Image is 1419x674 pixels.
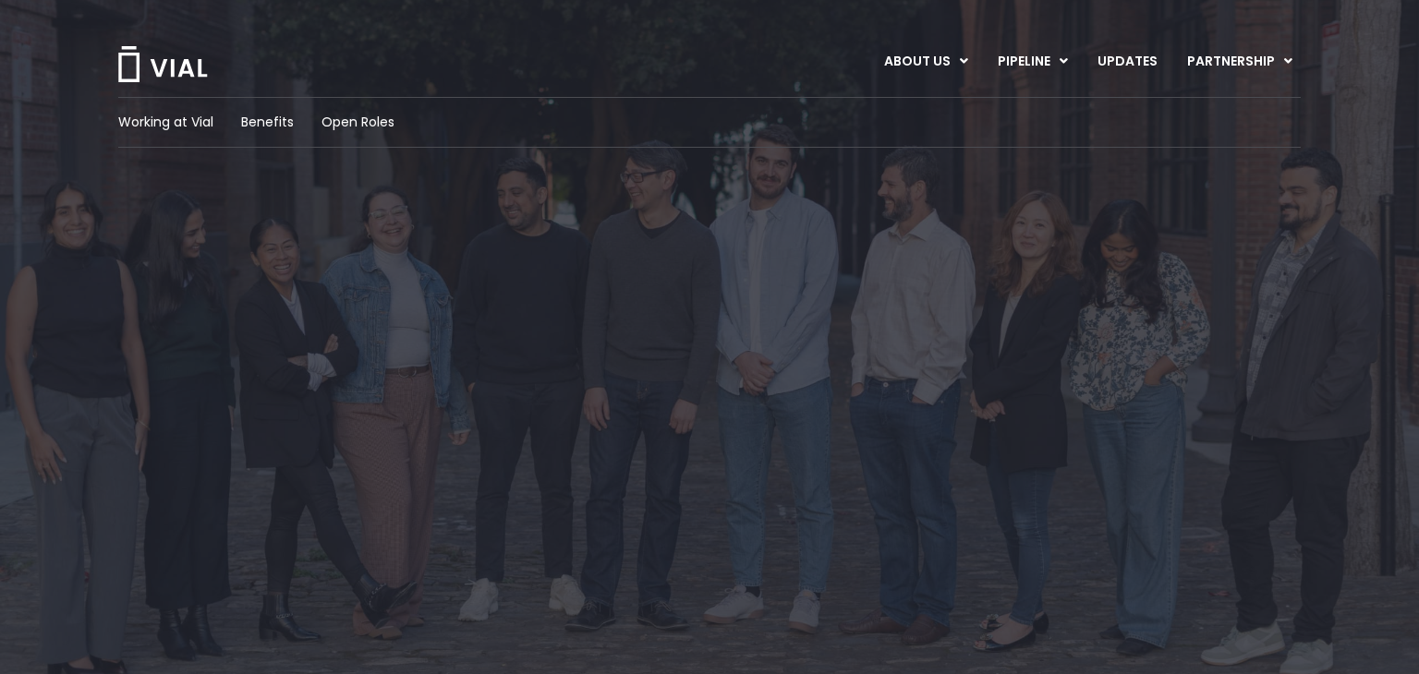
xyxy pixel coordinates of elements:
[241,113,294,132] a: Benefits
[1172,46,1307,78] a: PARTNERSHIPMenu Toggle
[321,113,394,132] a: Open Roles
[116,46,209,82] img: Vial Logo
[983,46,1082,78] a: PIPELINEMenu Toggle
[1083,46,1171,78] a: UPDATES
[869,46,982,78] a: ABOUT USMenu Toggle
[118,113,213,132] a: Working at Vial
